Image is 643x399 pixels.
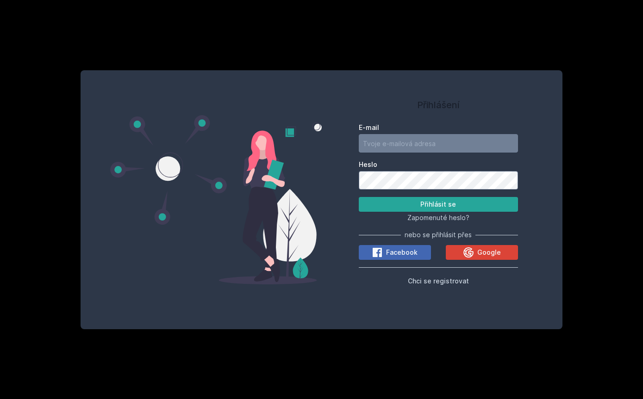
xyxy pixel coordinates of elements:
h1: Přihlášení [359,98,518,112]
span: Zapomenuté heslo? [407,214,469,221]
input: Tvoje e-mailová adresa [359,134,518,153]
label: E-mail [359,123,518,132]
button: Facebook [359,245,431,260]
span: Google [477,248,501,257]
button: Google [446,245,518,260]
span: nebo se přihlásit přes [405,230,472,239]
span: Facebook [386,248,418,257]
label: Heslo [359,160,518,169]
button: Chci se registrovat [408,275,469,286]
button: Přihlásit se [359,197,518,212]
span: Chci se registrovat [408,277,469,285]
